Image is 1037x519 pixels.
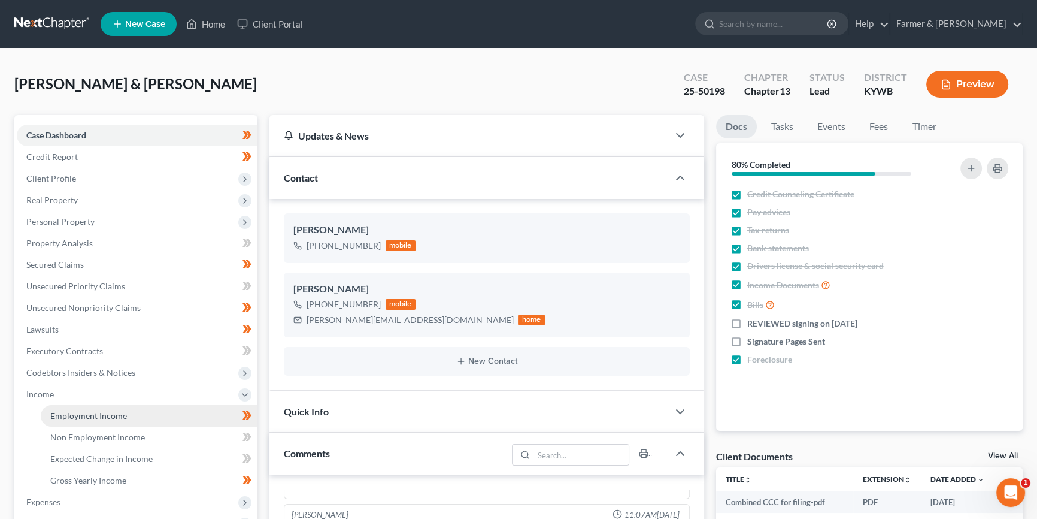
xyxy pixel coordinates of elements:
a: Farmer & [PERSON_NAME] [890,13,1022,35]
span: Unsecured Nonpriority Claims [26,303,141,313]
span: Income [26,389,54,399]
span: Signature Pages Sent [747,336,825,348]
div: Case [684,71,725,85]
a: Docs [716,115,757,138]
div: Client Documents [716,450,793,463]
span: Foreclosure [747,354,792,366]
strong: 80% Completed [732,159,790,170]
div: Lead [809,85,845,98]
div: mobile [386,240,416,251]
span: 13 [780,85,790,96]
div: [PERSON_NAME] [293,223,680,237]
span: Real Property [26,195,78,205]
td: [DATE] [921,491,994,513]
a: Client Portal [231,13,309,35]
a: Secured Claims [17,254,257,276]
span: Property Analysis [26,238,93,248]
a: Titleunfold_more [726,475,751,484]
td: PDF [853,491,921,513]
span: Employment Income [50,411,127,421]
div: District [864,71,907,85]
span: Unsecured Priority Claims [26,281,125,291]
i: unfold_more [904,476,911,484]
a: Extensionunfold_more [863,475,911,484]
input: Search by name... [719,13,829,35]
div: Status [809,71,845,85]
span: Expenses [26,497,60,507]
span: Income Documents [747,279,819,291]
span: Contact [284,172,318,183]
span: Executory Contracts [26,346,103,356]
a: Executory Contracts [17,340,257,362]
div: [PHONE_NUMBER] [307,298,381,310]
span: Drivers license & social security card [747,260,884,272]
span: Expected Change in Income [50,454,153,464]
span: Pay advices [747,206,790,218]
a: View All [988,452,1018,460]
td: Combined CCC for filing-pdf [716,491,854,513]
input: Search... [533,445,629,465]
a: Lawsuits [17,319,257,340]
span: Personal Property [26,216,95,227]
div: home [518,315,545,325]
a: Timer [903,115,946,138]
span: Case Dashboard [26,130,86,140]
a: Expected Change in Income [41,448,257,470]
span: Non Employment Income [50,432,145,442]
span: Lawsuits [26,324,59,334]
span: New Case [125,20,165,29]
a: Date Added expand_more [930,475,984,484]
a: Home [180,13,231,35]
a: Unsecured Nonpriority Claims [17,297,257,319]
button: Preview [926,71,1008,98]
iframe: Intercom live chat [996,478,1025,507]
i: expand_more [977,476,984,484]
span: Credit Counseling Certificate [747,188,854,200]
span: Gross Yearly Income [50,475,126,485]
a: Unsecured Priority Claims [17,276,257,297]
span: Comments [284,448,330,459]
span: 1 [1021,478,1030,488]
div: [PERSON_NAME] [293,282,680,297]
a: Credit Report [17,146,257,168]
div: KYWB [864,85,907,98]
span: Credit Report [26,152,78,162]
span: Secured Claims [26,259,84,270]
button: New Contact [293,357,680,366]
div: mobile [386,299,416,310]
a: Case Dashboard [17,125,257,146]
a: Tasks [762,115,803,138]
a: Non Employment Income [41,427,257,448]
span: Codebtors Insiders & Notices [26,367,135,378]
div: [PERSON_NAME][EMAIL_ADDRESS][DOMAIN_NAME] [307,314,514,326]
div: Chapter [744,71,790,85]
div: Updates & News [284,129,654,142]
a: Help [849,13,889,35]
span: Bills [747,299,763,311]
div: [PHONE_NUMBER] [307,240,381,252]
i: unfold_more [744,476,751,484]
a: Fees [860,115,898,138]
a: Employment Income [41,405,257,427]
span: Bank statements [747,242,809,254]
a: Events [808,115,855,138]
div: Chapter [744,85,790,98]
span: Tax returns [747,224,789,236]
span: Client Profile [26,173,76,183]
a: Gross Yearly Income [41,470,257,491]
div: 25-50198 [684,85,725,98]
span: [PERSON_NAME] & [PERSON_NAME] [14,75,257,92]
a: Property Analysis [17,233,257,254]
span: Quick Info [284,406,329,417]
span: REVIEWED signing on [DATE] [747,318,857,330]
